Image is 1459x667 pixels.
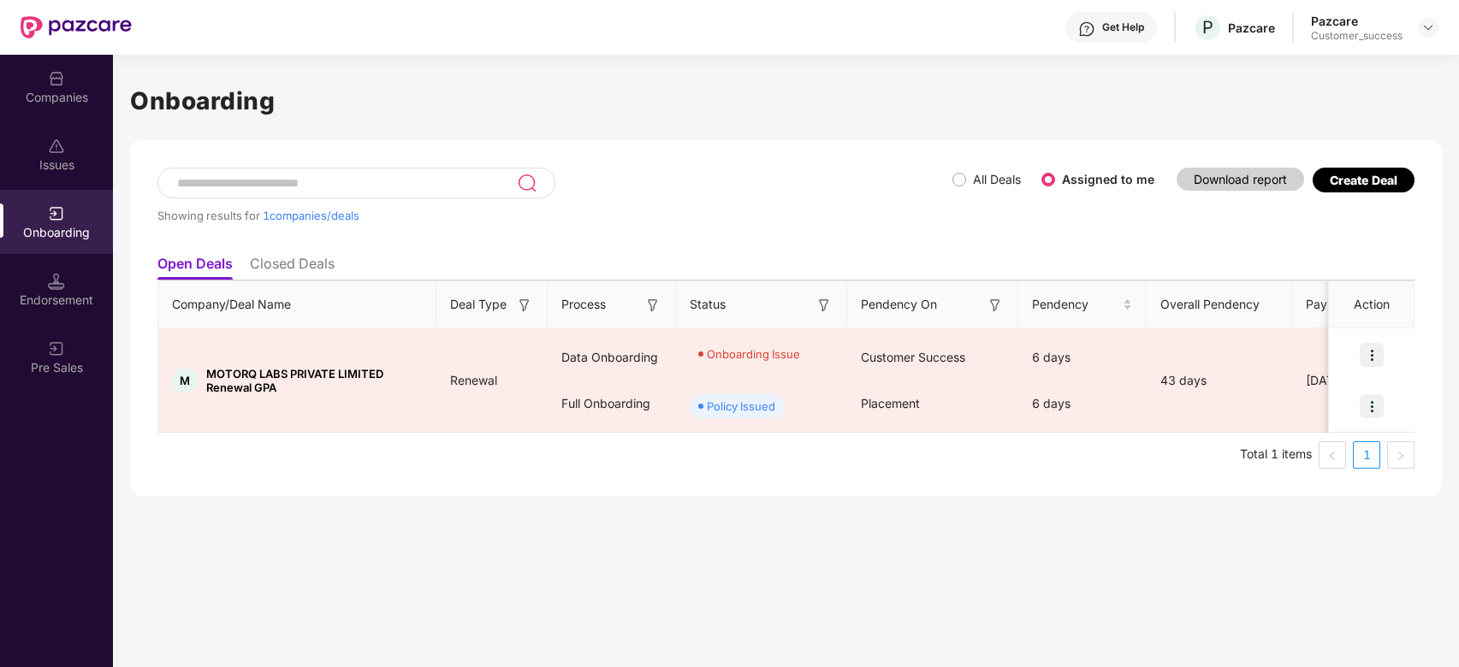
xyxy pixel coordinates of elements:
li: Closed Deals [250,255,335,280]
div: Customer_success [1311,29,1403,43]
th: Overall Pendency [1147,281,1292,328]
span: Customer Success [861,350,965,364]
img: svg+xml;base64,PHN2ZyB3aWR0aD0iMjAiIGhlaWdodD0iMjAiIHZpZXdCb3g9IjAgMCAyMCAyMCIgZmlsbD0ibm9uZSIgeG... [48,340,65,357]
th: Payment Done [1292,281,1420,328]
button: right [1387,441,1415,469]
span: Payment Done [1306,295,1393,314]
li: Previous Page [1319,441,1346,469]
div: Full Onboarding [548,381,676,427]
th: Company/Deal Name [158,281,436,328]
span: MOTORQ LABS PRIVATE LIMITED Renewal GPA [206,367,423,394]
img: svg+xml;base64,PHN2ZyB3aWR0aD0iMTQuNSIgaGVpZ2h0PSIxNC41IiB2aWV3Qm94PSIwIDAgMTYgMTYiIGZpbGw9Im5vbm... [48,273,65,290]
div: 6 days [1018,381,1147,427]
span: Pendency [1032,295,1119,314]
li: Next Page [1387,441,1415,469]
div: [DATE] [1292,371,1420,390]
img: New Pazcare Logo [21,16,132,38]
button: left [1319,441,1346,469]
div: Onboarding Issue [707,345,800,363]
img: svg+xml;base64,PHN2ZyB3aWR0aD0iMTYiIGhlaWdodD0iMTYiIHZpZXdCb3g9IjAgMCAxNiAxNiIgZmlsbD0ibm9uZSIgeG... [644,297,661,314]
span: Pendency On [861,295,937,314]
div: Create Deal [1330,173,1397,187]
img: svg+xml;base64,PHN2ZyBpZD0iSXNzdWVzX2Rpc2FibGVkIiB4bWxucz0iaHR0cDovL3d3dy53My5vcmcvMjAwMC9zdmciIH... [48,138,65,155]
div: Data Onboarding [548,334,676,381]
span: P [1202,17,1213,38]
span: Status [690,295,726,314]
img: svg+xml;base64,PHN2ZyB3aWR0aD0iMTYiIGhlaWdodD0iMTYiIHZpZXdCb3g9IjAgMCAxNiAxNiIgZmlsbD0ibm9uZSIgeG... [516,297,533,314]
img: svg+xml;base64,PHN2ZyB3aWR0aD0iMjAiIGhlaWdodD0iMjAiIHZpZXdCb3g9IjAgMCAyMCAyMCIgZmlsbD0ibm9uZSIgeG... [48,205,65,222]
img: svg+xml;base64,PHN2ZyB3aWR0aD0iMjQiIGhlaWdodD0iMjUiIHZpZXdCb3g9IjAgMCAyNCAyNSIgZmlsbD0ibm9uZSIgeG... [517,173,537,193]
label: Assigned to me [1062,172,1154,186]
span: 1 companies/deals [263,209,359,222]
div: Pazcare [1228,20,1275,36]
div: 6 days [1018,334,1147,381]
img: icon [1360,343,1384,367]
img: icon [1360,394,1384,418]
span: left [1327,451,1337,461]
div: M [172,368,198,393]
th: Pendency [1018,281,1147,328]
span: right [1396,451,1406,461]
button: Download report [1177,168,1304,191]
div: Get Help [1102,21,1144,34]
img: svg+xml;base64,PHN2ZyB3aWR0aD0iMTYiIGhlaWdodD0iMTYiIHZpZXdCb3g9IjAgMCAxNiAxNiIgZmlsbD0ibm9uZSIgeG... [815,297,833,314]
span: Process [561,295,606,314]
div: Pazcare [1311,13,1403,29]
img: svg+xml;base64,PHN2ZyBpZD0iSGVscC0zMngzMiIgeG1sbnM9Imh0dHA6Ly93d3cudzMub3JnLzIwMDAvc3ZnIiB3aWR0aD... [1078,21,1095,38]
span: Placement [861,396,920,410]
li: Total 1 items [1240,441,1312,469]
span: Deal Type [450,295,507,314]
img: svg+xml;base64,PHN2ZyB3aWR0aD0iMTYiIGhlaWdodD0iMTYiIHZpZXdCb3g9IjAgMCAxNiAxNiIgZmlsbD0ibm9uZSIgeG... [987,297,1004,314]
div: 43 days [1147,371,1292,390]
div: Policy Issued [707,398,775,415]
img: svg+xml;base64,PHN2ZyBpZD0iRHJvcGRvd24tMzJ4MzIiIHhtbG5zPSJodHRwOi8vd3d3LnczLm9yZy8yMDAwL3N2ZyIgd2... [1421,21,1435,34]
th: Action [1329,281,1415,328]
div: Showing results for [157,209,952,222]
span: Renewal [436,373,511,387]
h1: Onboarding [130,82,1442,120]
a: 1 [1354,442,1379,468]
li: Open Deals [157,255,233,280]
li: 1 [1353,441,1380,469]
img: svg+xml;base64,PHN2ZyBpZD0iQ29tcGFuaWVzIiB4bWxucz0iaHR0cDovL3d3dy53My5vcmcvMjAwMC9zdmciIHdpZHRoPS... [48,70,65,87]
label: All Deals [973,172,1021,186]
